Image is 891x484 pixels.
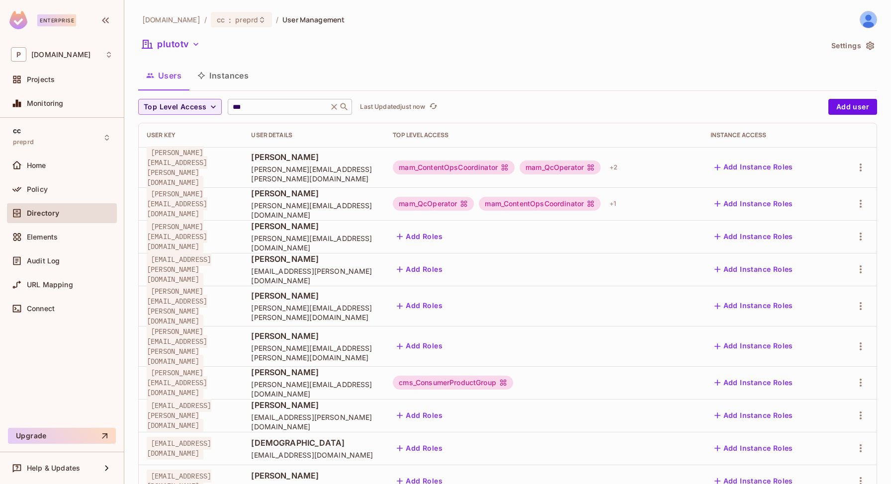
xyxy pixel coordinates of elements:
[13,138,34,146] span: preprd
[204,15,207,24] li: /
[711,407,797,423] button: Add Instance Roles
[147,399,211,432] span: [EMAIL_ADDRESS][PERSON_NAME][DOMAIN_NAME]
[251,380,377,399] span: [PERSON_NAME][EMAIL_ADDRESS][DOMAIN_NAME]
[251,400,377,410] span: [PERSON_NAME]
[138,36,204,52] button: plutotv
[251,470,377,481] span: [PERSON_NAME]
[27,305,55,313] span: Connect
[251,343,377,362] span: [PERSON_NAME][EMAIL_ADDRESS][PERSON_NAME][DOMAIN_NAME]
[27,161,46,169] span: Home
[251,253,377,264] span: [PERSON_NAME]
[606,196,620,212] div: + 1
[11,47,26,62] span: P
[251,290,377,301] span: [PERSON_NAME]
[37,14,76,26] div: Enterprise
[138,63,189,88] button: Users
[860,11,877,28] img: Luis Albarenga
[711,338,797,354] button: Add Instance Roles
[360,103,425,111] p: Last Updated just now
[147,253,211,286] span: [EMAIL_ADDRESS][PERSON_NAME][DOMAIN_NAME]
[393,261,446,277] button: Add Roles
[251,201,377,220] span: [PERSON_NAME][EMAIL_ADDRESS][DOMAIN_NAME]
[251,367,377,378] span: [PERSON_NAME]
[13,127,21,135] span: cc
[606,160,622,175] div: + 2
[189,63,257,88] button: Instances
[147,131,235,139] div: User Key
[228,16,232,24] span: :
[251,221,377,232] span: [PERSON_NAME]
[31,51,90,59] span: Workspace: pluto.tv
[425,101,439,113] span: Click to refresh data
[276,15,278,24] li: /
[520,161,601,174] div: mam_QcOperator
[27,233,58,241] span: Elements
[711,131,827,139] div: Instance Access
[147,187,207,220] span: [PERSON_NAME][EMAIL_ADDRESS][DOMAIN_NAME]
[27,76,55,83] span: Projects
[138,99,222,115] button: Top Level Access
[27,99,64,107] span: Monitoring
[251,234,377,252] span: [PERSON_NAME][EMAIL_ADDRESS][DOMAIN_NAME]
[251,266,377,285] span: [EMAIL_ADDRESS][PERSON_NAME][DOMAIN_NAME]
[147,285,207,327] span: [PERSON_NAME][EMAIL_ADDRESS][PERSON_NAME][DOMAIN_NAME]
[217,15,225,24] span: cc
[479,197,601,211] div: mam_ContentOpsCoordinator
[9,11,27,29] img: SReyMgAAAABJRU5ErkJggg==
[251,412,377,431] span: [EMAIL_ADDRESS][PERSON_NAME][DOMAIN_NAME]
[429,102,438,112] span: refresh
[393,229,446,244] button: Add Roles
[142,15,200,24] span: the active workspace
[251,188,377,199] span: [PERSON_NAME]
[144,101,206,113] span: Top Level Access
[711,160,797,175] button: Add Instance Roles
[27,185,48,193] span: Policy
[8,428,116,444] button: Upgrade
[251,152,377,162] span: [PERSON_NAME]
[393,131,694,139] div: Top Level Access
[393,298,446,314] button: Add Roles
[27,257,60,265] span: Audit Log
[282,15,345,24] span: User Management
[827,38,877,54] button: Settings
[427,101,439,113] button: refresh
[251,437,377,448] span: [DEMOGRAPHIC_DATA]
[711,440,797,456] button: Add Instance Roles
[147,437,211,460] span: [EMAIL_ADDRESS][DOMAIN_NAME]
[393,440,446,456] button: Add Roles
[711,298,797,314] button: Add Instance Roles
[251,164,377,183] span: [PERSON_NAME][EMAIL_ADDRESS][PERSON_NAME][DOMAIN_NAME]
[393,161,515,174] div: mam_ContentOpsCoordinator
[711,229,797,244] button: Add Instance Roles
[711,261,797,277] button: Add Instance Roles
[27,464,80,472] span: Help & Updates
[27,209,59,217] span: Directory
[27,281,73,289] span: URL Mapping
[711,375,797,391] button: Add Instance Roles
[147,325,207,368] span: [PERSON_NAME][EMAIL_ADDRESS][PERSON_NAME][DOMAIN_NAME]
[235,15,258,24] span: preprd
[393,376,513,390] div: cms_ConsumerProductGroup
[393,338,446,354] button: Add Roles
[147,146,207,189] span: [PERSON_NAME][EMAIL_ADDRESS][PERSON_NAME][DOMAIN_NAME]
[251,450,377,460] span: [EMAIL_ADDRESS][DOMAIN_NAME]
[393,197,474,211] div: mam_QcOperator
[251,131,377,139] div: User Details
[828,99,877,115] button: Add user
[251,330,377,341] span: [PERSON_NAME]
[147,366,207,399] span: [PERSON_NAME][EMAIL_ADDRESS][DOMAIN_NAME]
[393,407,446,423] button: Add Roles
[251,303,377,322] span: [PERSON_NAME][EMAIL_ADDRESS][PERSON_NAME][DOMAIN_NAME]
[147,220,207,253] span: [PERSON_NAME][EMAIL_ADDRESS][DOMAIN_NAME]
[711,196,797,212] button: Add Instance Roles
